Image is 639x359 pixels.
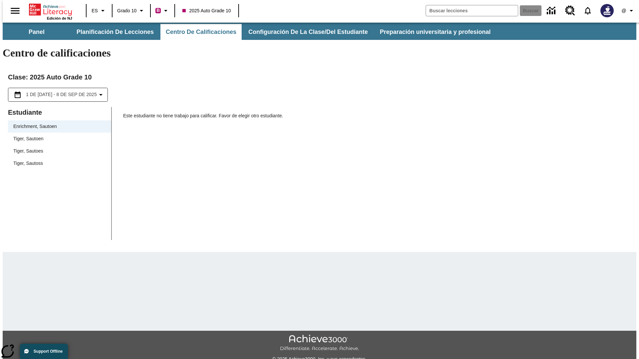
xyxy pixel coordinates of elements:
div: Subbarra de navegación [3,24,497,40]
button: Preparación universitaria y profesional [374,24,496,40]
span: 2025 Auto Grade 10 [182,7,231,14]
button: Centro de calificaciones [160,24,242,40]
a: Centro de información [543,2,561,20]
div: Subbarra de navegación [3,23,636,40]
button: Panel [3,24,70,40]
div: Tiger, Sautoss [8,157,111,170]
div: Tiger, Sautoen [8,133,111,145]
button: Grado: Grado 10, Elige un grado [114,5,148,17]
span: Tiger, Sautoes [13,148,106,155]
span: Grado 10 [117,7,136,14]
p: Este estudiante no tiene trabajo para calificar. Favor de elegir otro estudiante. [123,112,631,124]
input: Buscar campo [426,5,518,16]
a: Portada [29,3,72,16]
button: Abrir el menú lateral [5,1,25,21]
span: Support Offline [34,349,63,354]
button: Boost El color de la clase es rojo violeta. Cambiar el color de la clase. [153,5,172,17]
button: Lenguaje: ES, Selecciona un idioma [89,5,110,17]
button: Configuración de la clase/del estudiante [243,24,373,40]
button: Escoja un nuevo avatar [596,2,618,19]
span: Tiger, Sautoss [13,160,106,167]
span: 1 de [DATE] - 8 de sep de 2025 [26,91,97,98]
span: @ [621,7,626,14]
span: Edición de NJ [47,16,72,20]
div: Portada [29,2,72,20]
img: Avatar [600,4,614,17]
div: Tiger, Sautoes [8,145,111,157]
div: Enrichment, Sautoen [8,120,111,133]
span: Tiger, Sautoen [13,135,106,142]
h1: Centro de calificaciones [3,47,636,59]
button: Support Offline [20,344,68,359]
span: ES [92,7,98,14]
button: Planificación de lecciones [71,24,159,40]
button: Seleccione el intervalo de fechas opción del menú [11,91,105,99]
h2: Clase : 2025 Auto Grade 10 [8,72,631,82]
svg: Collapse Date Range Filter [97,91,105,99]
a: Notificaciones [579,2,596,19]
a: Centro de recursos, Se abrirá en una pestaña nueva. [561,2,579,20]
img: Achieve3000 Differentiate Accelerate Achieve [280,335,359,352]
span: B [156,6,160,15]
span: Enrichment, Sautoen [13,123,106,130]
p: Estudiante [8,107,111,118]
button: Perfil/Configuración [618,5,639,17]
